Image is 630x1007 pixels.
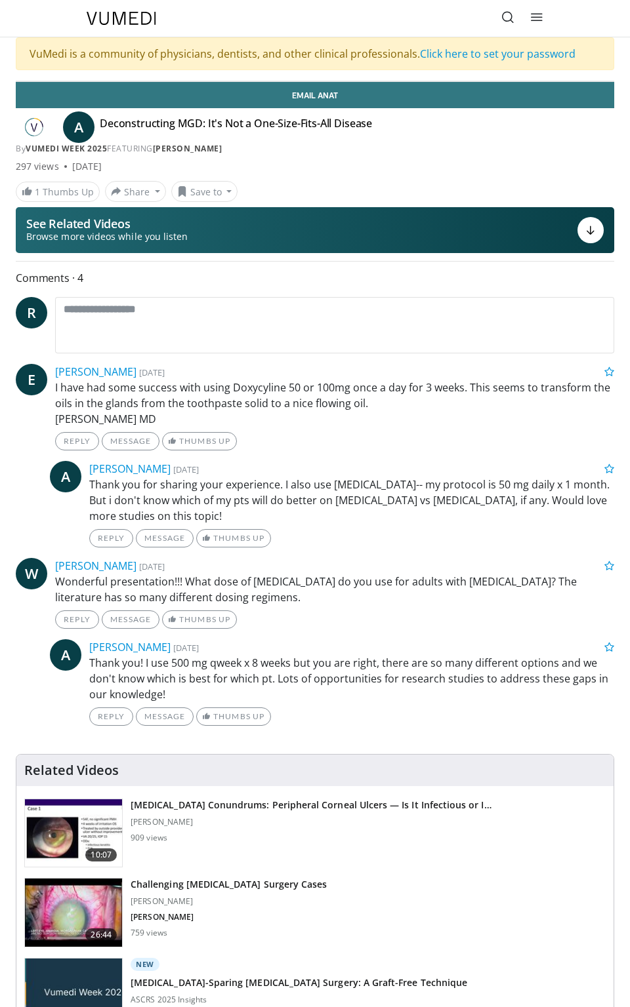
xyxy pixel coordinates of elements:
[16,269,614,286] span: Comments 4
[89,640,171,654] a: [PERSON_NAME]
[35,186,40,198] span: 1
[136,529,194,547] a: Message
[100,117,372,138] h4: Deconstructing MGD: It's Not a One-Size-Fits-All Disease
[63,111,94,143] a: A
[89,462,171,476] a: [PERSON_NAME]
[131,878,327,891] h3: Challenging [MEDICAL_DATA] Surgery Cases
[26,230,188,243] span: Browse more videos while you listen
[85,928,117,941] span: 26:44
[139,561,165,572] small: [DATE]
[72,160,102,173] div: [DATE]
[131,896,327,907] p: [PERSON_NAME]
[16,37,614,70] div: VuMedi is a community of physicians, dentists, and other clinical professionals.
[50,639,81,671] a: A
[25,879,122,947] img: 05a6f048-9eed-46a7-93e1-844e43fc910c.150x105_q85_crop-smart_upscale.jpg
[136,707,194,726] a: Message
[102,432,159,450] a: Message
[89,529,133,547] a: Reply
[131,976,467,989] h3: [MEDICAL_DATA]-Sparing [MEDICAL_DATA] Surgery: A Graft-Free Technique
[50,461,81,492] a: A
[26,143,107,154] a: Vumedi Week 2025
[16,117,52,138] img: Vumedi Week 2025
[131,958,159,971] p: New
[196,707,270,726] a: Thumbs Up
[162,432,236,450] a: Thumbs Up
[89,655,614,702] p: Thank you! I use 500 mg qweek x 8 weeks but you are right, there are so many different options an...
[105,181,166,202] button: Share
[131,928,167,938] p: 759 views
[16,182,100,202] a: 1 Thumbs Up
[24,799,606,868] a: 10:07 [MEDICAL_DATA] Conundrums: Peripheral Corneal Ulcers — Is It Infectious or I… [PERSON_NAME]...
[173,642,199,654] small: [DATE]
[196,529,270,547] a: Thumbs Up
[420,47,576,61] a: Click here to set your password
[131,995,467,1005] p: ASCRS 2025 Insights
[131,799,492,812] h3: [MEDICAL_DATA] Conundrums: Peripheral Corneal Ulcers — Is It Infectious or I…
[87,12,156,25] img: VuMedi Logo
[16,364,47,395] a: E
[162,610,236,629] a: Thumbs Up
[16,297,47,328] a: R
[85,848,117,861] span: 10:07
[16,558,47,589] a: W
[171,181,238,202] button: Save to
[131,833,167,843] p: 909 views
[89,477,614,524] p: Thank you for sharing your experience. I also use [MEDICAL_DATA]-- my protocol is 50 mg daily x 1...
[55,365,136,379] a: [PERSON_NAME]
[16,160,59,173] span: 297 views
[16,207,614,253] button: See Related Videos Browse more videos while you listen
[16,143,614,155] div: By FEATURING
[24,762,119,778] h4: Related Videos
[139,366,165,378] small: [DATE]
[55,380,614,427] p: I have had some success with using Doxycyline 50 or 100mg once a day for 3 weeks. This seems to t...
[89,707,133,726] a: Reply
[55,574,614,605] p: Wonderful presentation!!! What dose of [MEDICAL_DATA] do you use for adults with [MEDICAL_DATA]? ...
[24,878,606,947] a: 26:44 Challenging [MEDICAL_DATA] Surgery Cases [PERSON_NAME] [PERSON_NAME] 759 views
[55,432,99,450] a: Reply
[55,559,136,573] a: [PERSON_NAME]
[26,217,188,230] p: See Related Videos
[131,912,327,922] p: [PERSON_NAME]
[16,82,614,108] a: Email Anat
[131,817,492,827] p: [PERSON_NAME]
[55,610,99,629] a: Reply
[173,464,199,475] small: [DATE]
[153,143,222,154] a: [PERSON_NAME]
[102,610,159,629] a: Message
[25,799,122,867] img: 5ede7c1e-2637-46cb-a546-16fd546e0e1e.150x105_q85_crop-smart_upscale.jpg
